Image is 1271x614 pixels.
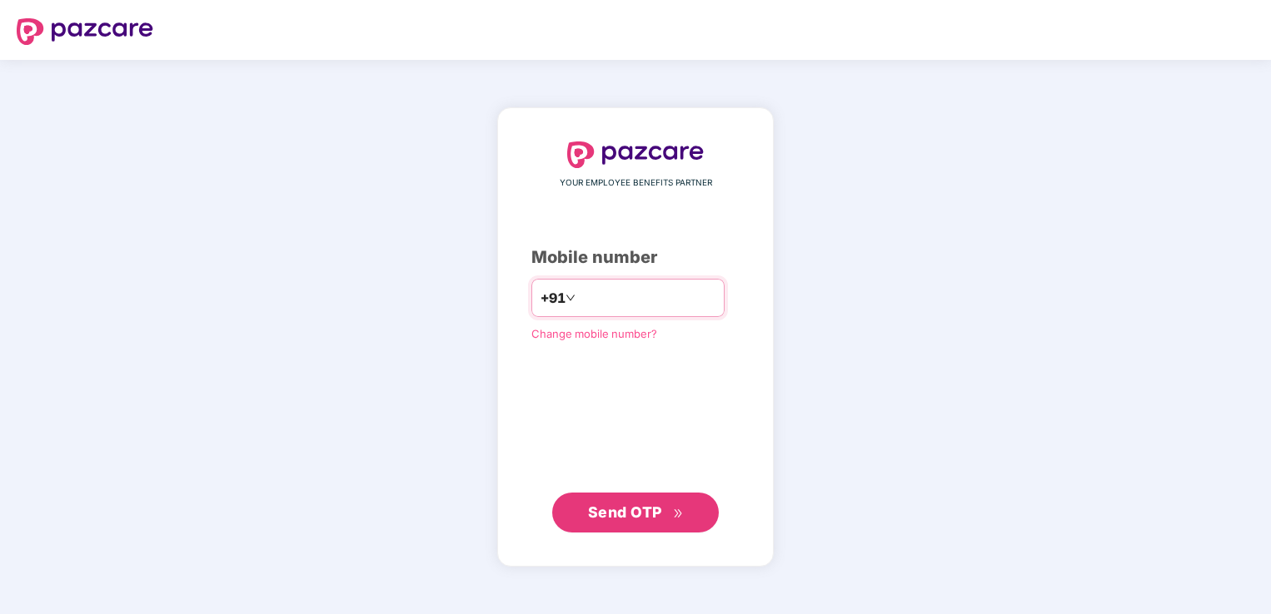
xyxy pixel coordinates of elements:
[567,141,704,168] img: logo
[17,18,153,45] img: logo
[566,293,576,303] span: down
[531,327,657,340] a: Change mobile number?
[560,176,712,190] span: YOUR EMPLOYEE BENEFITS PARTNER
[673,508,684,519] span: double-right
[552,493,719,532] button: Send OTPdouble-right
[541,288,566,309] span: +91
[531,245,740,270] div: Mobile number
[588,503,662,521] span: Send OTP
